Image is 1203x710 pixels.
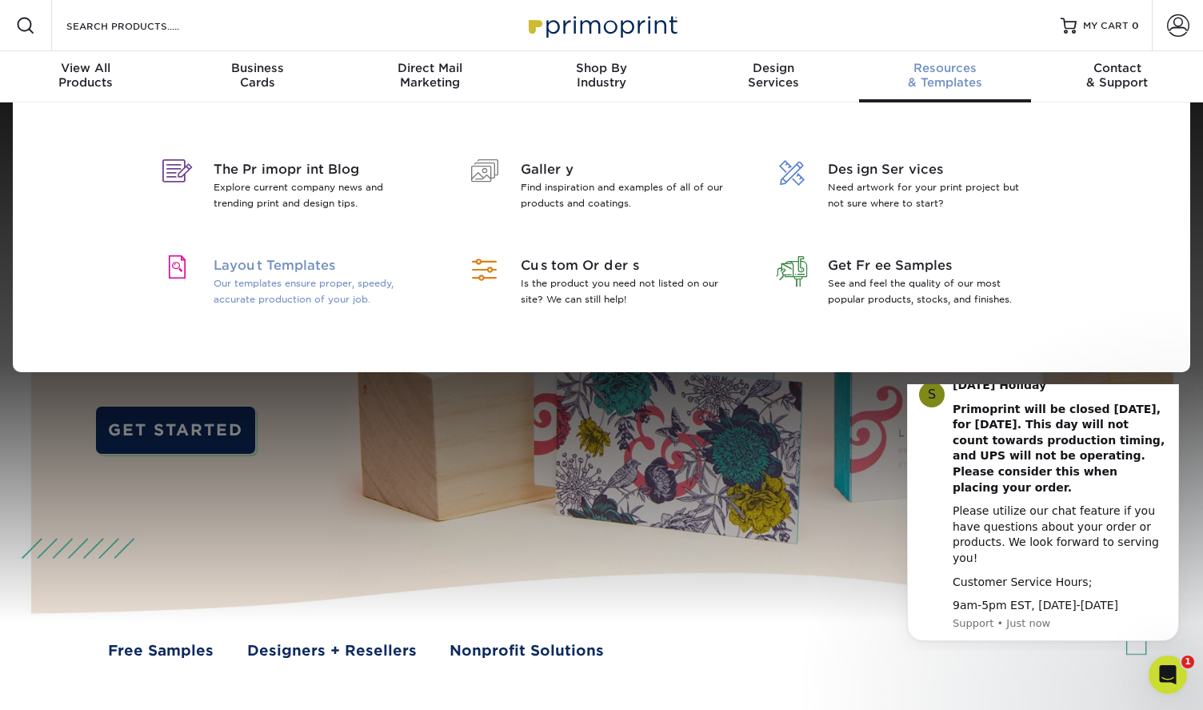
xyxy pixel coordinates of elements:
b: Primoprint will be closed [DATE], for [DATE]. This day will not count towards production timing, ... [70,18,282,110]
div: Cards [172,61,344,90]
span: Get Free Samples [828,256,1035,275]
a: BusinessCards [172,51,344,102]
a: Designers + Resellers [247,640,417,661]
span: Direct Mail [344,61,516,75]
a: Custom Orders Is the product you need not listed on our site? We can still help! [460,237,743,333]
div: Marketing [344,61,516,90]
span: Custom Orders [521,256,728,275]
iframe: Intercom notifications message [883,384,1203,651]
span: Gallery [521,160,728,179]
p: Message from Support, sent Just now [70,232,284,247]
span: 0 [1132,20,1139,31]
span: Shop By [516,61,688,75]
span: The Primoprint Blog [214,160,421,179]
span: Contact [1031,61,1203,75]
input: SEARCH PRODUCTS..... [65,16,221,35]
p: See and feel the quality of our most popular products, stocks, and finishes. [828,275,1035,307]
span: Resources [859,61,1031,75]
div: Services [687,61,859,90]
a: Shop ByIndustry [516,51,688,102]
a: The Primoprint Blog Explore current company news and trending print and design tips. [153,141,436,237]
span: Design Services [828,160,1035,179]
a: Layout Templates Our templates ensure proper, speedy, accurate production of your job. [153,237,436,333]
a: DesignServices [687,51,859,102]
span: 1 [1181,656,1194,668]
p: Need artwork for your print project but not sure where to start? [828,179,1035,211]
a: Design Services Need artwork for your print project but not sure where to start? [767,141,1050,237]
img: Primoprint [522,8,681,42]
a: Direct MailMarketing [344,51,516,102]
div: 9am-5pm EST, [DATE]-[DATE] [70,214,284,230]
div: Industry [516,61,688,90]
div: & Templates [859,61,1031,90]
a: Gallery Find inspiration and examples of all of our products and coatings. [460,141,743,237]
div: & Support [1031,61,1203,90]
a: Free Samples [108,640,214,661]
p: Explore current company news and trending print and design tips. [214,179,421,211]
a: Get Free Samples See and feel the quality of our most popular products, stocks, and finishes. [767,237,1050,333]
span: Business [172,61,344,75]
p: Our templates ensure proper, speedy, accurate production of your job. [214,275,421,307]
p: Find inspiration and examples of all of our products and coatings. [521,179,728,211]
a: Nonprofit Solutions [450,640,604,661]
span: Layout Templates [214,256,421,275]
a: Contact& Support [1031,51,1203,102]
div: Please utilize our chat feature if you have questions about your order or products. We look forwa... [70,119,284,182]
span: MY CART [1083,19,1129,33]
p: Is the product you need not listed on our site? We can still help! [521,275,728,307]
iframe: Intercom live chat [1149,656,1187,694]
span: Design [687,61,859,75]
iframe: Google Customer Reviews [4,661,136,704]
a: Resources& Templates [859,51,1031,102]
div: Customer Service Hours; [70,191,284,207]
